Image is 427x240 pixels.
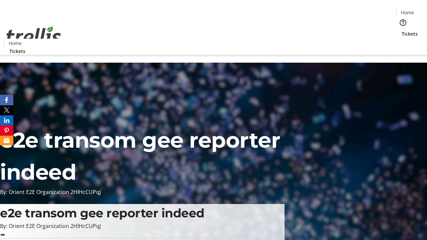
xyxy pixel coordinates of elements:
[4,40,26,47] a: Home
[397,9,418,16] a: Home
[4,48,31,55] a: Tickets
[9,48,25,55] span: Tickets
[396,30,423,37] a: Tickets
[401,9,414,16] span: Home
[9,40,22,47] span: Home
[396,16,410,29] button: Help
[396,37,410,51] button: Cart
[4,19,63,52] img: Orient E2E Organization 2HlHcCUPqJ's Logo
[402,30,418,37] span: Tickets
